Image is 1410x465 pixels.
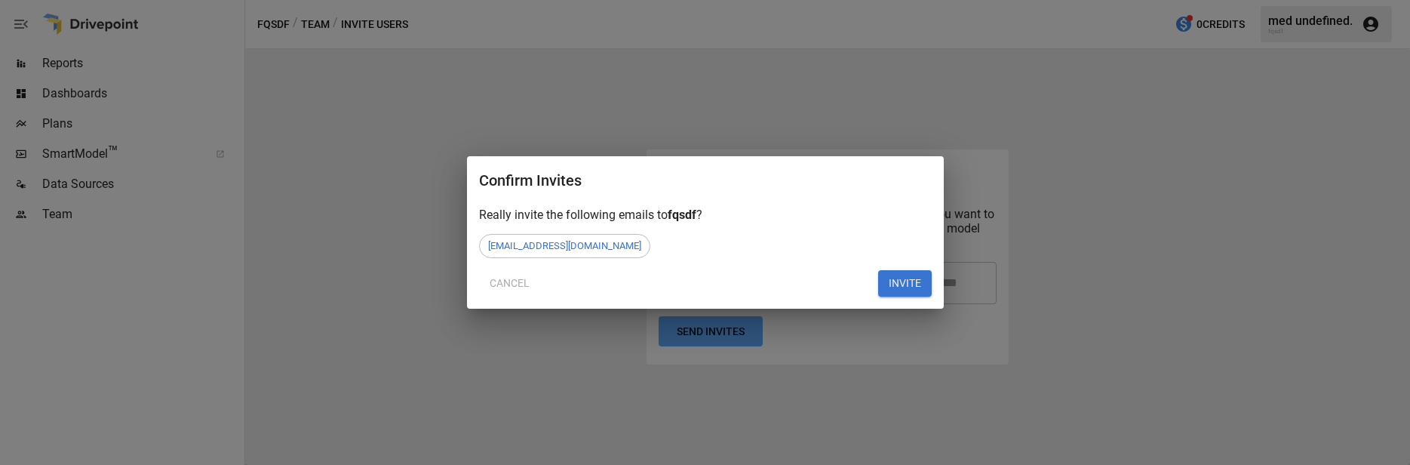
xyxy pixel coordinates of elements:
[480,240,650,251] span: [EMAIL_ADDRESS][DOMAIN_NAME]
[479,208,932,222] div: Really invite the following emails to ?
[668,208,696,222] span: fqsdf
[479,168,932,208] h2: Confirm Invites
[479,270,540,297] button: Cancel
[878,270,932,297] button: INVITE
